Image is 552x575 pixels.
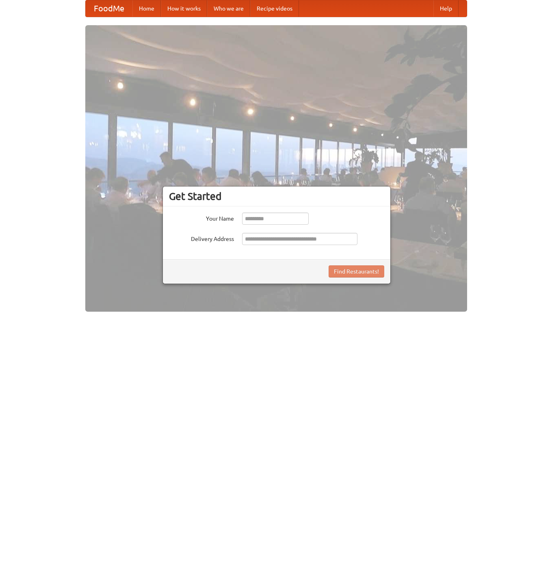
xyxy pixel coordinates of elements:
[169,233,234,243] label: Delivery Address
[169,213,234,223] label: Your Name
[207,0,250,17] a: Who we are
[329,265,384,278] button: Find Restaurants!
[250,0,299,17] a: Recipe videos
[161,0,207,17] a: How it works
[86,0,132,17] a: FoodMe
[169,190,384,202] h3: Get Started
[433,0,459,17] a: Help
[132,0,161,17] a: Home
